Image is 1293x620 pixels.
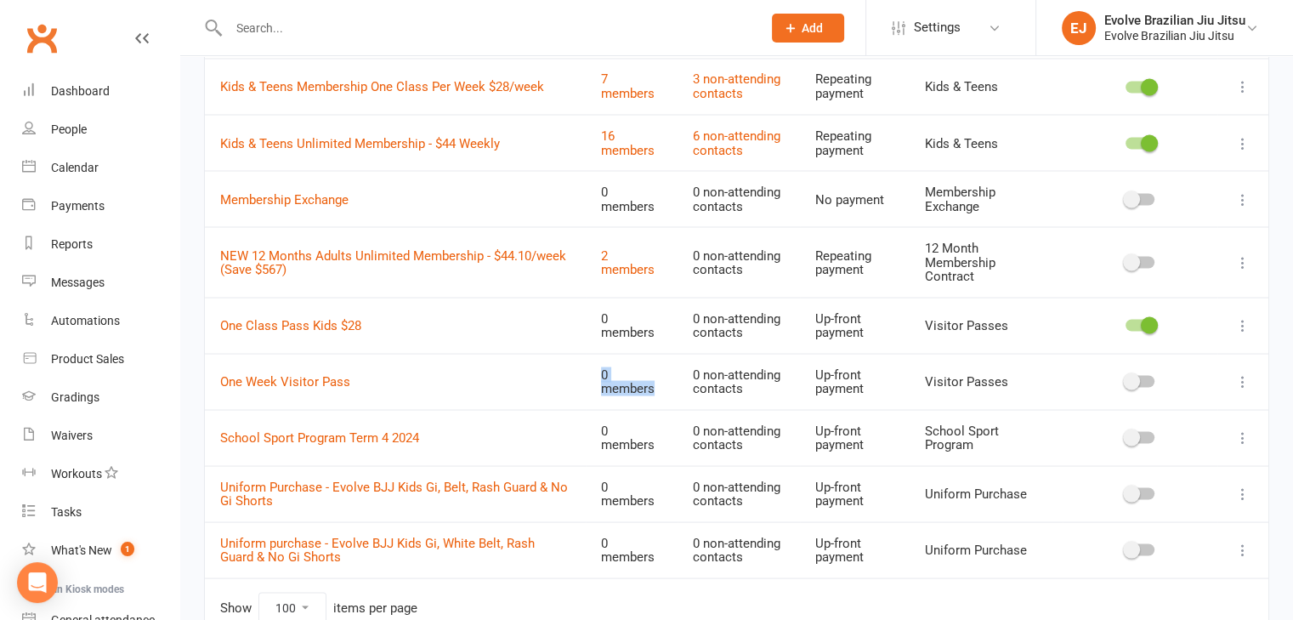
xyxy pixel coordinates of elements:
[121,542,134,556] span: 1
[914,9,961,47] span: Settings
[910,114,1063,170] td: Kids & Teens
[51,237,93,251] div: Reports
[772,14,844,43] button: Add
[220,247,566,277] a: NEW 12 Months Adults Unlimited Membership - $44.10/week (Save $567)
[22,417,179,455] a: Waivers
[910,170,1063,226] td: Membership Exchange
[1104,28,1245,43] div: Evolve Brazilian Jiu Jitsu
[678,465,800,521] td: 0 non-attending contacts
[601,128,655,157] a: 16 members
[51,429,93,442] div: Waivers
[678,297,800,353] td: 0 non-attending contacts
[800,58,910,114] td: Repeating payment
[224,16,750,40] input: Search...
[586,170,678,226] td: 0 members
[220,479,568,509] a: Uniform Purchase - Evolve BJJ Kids Gi, Belt, Rash Guard & No Gi Shorts
[51,390,99,404] div: Gradings
[22,455,179,493] a: Workouts
[678,521,800,577] td: 0 non-attending contacts
[678,353,800,409] td: 0 non-attending contacts
[800,465,910,521] td: Up-front payment
[51,199,105,213] div: Payments
[51,276,105,289] div: Messages
[22,72,179,111] a: Dashboard
[586,521,678,577] td: 0 members
[910,58,1063,114] td: Kids & Teens
[22,493,179,532] a: Tasks
[220,135,500,151] a: Kids & Teens Unlimited Membership - $44 Weekly
[802,21,823,35] span: Add
[51,314,120,327] div: Automations
[22,187,179,225] a: Payments
[800,226,910,297] td: Repeating payment
[220,317,361,333] a: One Class Pass Kids $28
[601,247,655,277] a: 2 members
[22,225,179,264] a: Reports
[800,114,910,170] td: Repeating payment
[800,353,910,409] td: Up-front payment
[910,521,1063,577] td: Uniform Purchase
[220,79,544,94] a: Kids & Teens Membership One Class Per Week $28/week
[800,521,910,577] td: Up-front payment
[910,353,1063,409] td: Visitor Passes
[678,170,800,226] td: 0 non-attending contacts
[678,226,800,297] td: 0 non-attending contacts
[51,505,82,519] div: Tasks
[22,340,179,378] a: Product Sales
[586,297,678,353] td: 0 members
[800,409,910,465] td: Up-front payment
[22,378,179,417] a: Gradings
[800,297,910,353] td: Up-front payment
[51,467,102,481] div: Workouts
[586,353,678,409] td: 0 members
[20,17,63,60] a: Clubworx
[220,373,350,389] a: One Week Visitor Pass
[22,264,179,302] a: Messages
[333,600,417,615] div: items per page
[693,71,780,101] a: 3 non-attending contacts
[51,122,87,136] div: People
[220,429,419,445] a: School Sport Program Term 4 2024
[220,191,349,207] a: Membership Exchange
[22,149,179,187] a: Calendar
[22,532,179,570] a: What's New1
[800,170,910,226] td: No payment
[51,543,112,557] div: What's New
[910,226,1063,297] td: 12 Month Membership Contract
[678,409,800,465] td: 0 non-attending contacts
[1062,11,1096,45] div: EJ
[586,465,678,521] td: 0 members
[601,71,655,101] a: 7 members
[51,161,99,174] div: Calendar
[586,409,678,465] td: 0 members
[51,84,110,98] div: Dashboard
[220,535,535,565] a: Uniform purchase - Evolve BJJ Kids Gi, White Belt, Rash Guard & No Gi Shorts
[22,302,179,340] a: Automations
[17,562,58,603] div: Open Intercom Messenger
[51,352,124,366] div: Product Sales
[693,128,780,157] a: 6 non-attending contacts
[910,409,1063,465] td: School Sport Program
[22,111,179,149] a: People
[910,465,1063,521] td: Uniform Purchase
[1104,13,1245,28] div: Evolve Brazilian Jiu Jitsu
[910,297,1063,353] td: Visitor Passes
